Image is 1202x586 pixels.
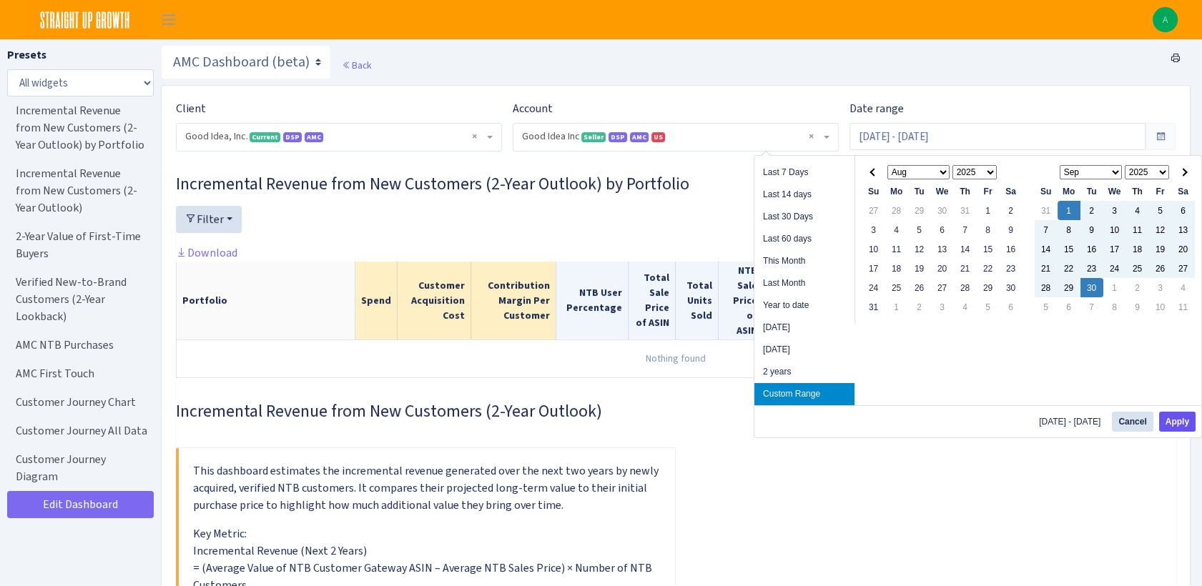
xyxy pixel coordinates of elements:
span: AMC [630,132,649,142]
span: Remove all items [472,129,477,144]
th: Th [954,182,977,201]
td: 27 [1172,259,1195,278]
th: We [931,182,954,201]
td: 28 [885,201,908,220]
td: 7 [1035,220,1058,239]
td: 11 [885,239,908,259]
h3: Widget #62 [176,401,1176,422]
a: AMC NTB Purchases [7,331,150,359]
th: Customer Acquisition Cost [398,262,471,340]
a: Download [176,245,237,260]
td: 6 [1000,297,1023,317]
a: Customer Journey Diagram [7,445,150,491]
th: Fr [977,182,1000,201]
td: 5 [1149,201,1172,220]
th: Tu [908,182,931,201]
td: 31 [1035,201,1058,220]
td: 29 [908,201,931,220]
th: Su [862,182,885,201]
th: Total Sale Price of ASIN [629,262,675,340]
span: Good Idea Inc <span class="badge badge-success">Seller</span><span class="badge badge-primary">DS... [513,124,838,151]
span: DSP [609,132,627,142]
span: Good Idea, Inc. <span class="badge badge-success">Current</span><span class="badge badge-primary"... [185,129,484,144]
td: 2 [1000,201,1023,220]
img: Alisha [1153,7,1178,32]
td: 20 [1172,239,1195,259]
td: 4 [954,297,977,317]
td: 10 [1103,220,1126,239]
th: Spend [355,262,398,340]
td: 12 [1149,220,1172,239]
td: 20 [931,259,954,278]
li: Last 7 Days [754,162,854,184]
td: 5 [977,297,1000,317]
td: 31 [954,201,977,220]
th: We [1103,182,1126,201]
td: 19 [908,259,931,278]
td: 5 [908,220,931,239]
td: 14 [1035,239,1058,259]
li: Last 60 days [754,228,854,250]
a: Customer Journey Chart [7,388,150,417]
a: Customer Journey All Data [7,417,150,445]
td: 21 [1035,259,1058,278]
td: 3 [1149,278,1172,297]
label: Date range [849,100,904,117]
td: 1 [977,201,1000,220]
a: 2-Year Value of First-Time Buyers [7,222,150,268]
td: 3 [931,297,954,317]
td: 30 [1080,278,1103,297]
td: 29 [1058,278,1080,297]
td: 29 [977,278,1000,297]
li: [DATE] [754,317,854,339]
span: Current [250,132,280,142]
td: Nothing found [177,339,1176,377]
td: 1 [1058,201,1080,220]
td: 25 [1126,259,1149,278]
td: 10 [862,239,885,259]
p: This dashboard estimates the incremental revenue generated over the next two years by newly acqui... [193,462,661,514]
td: 24 [862,278,885,297]
li: Last 30 Days [754,206,854,228]
span: Good Idea Inc <span class="badge badge-success">Seller</span><span class="badge badge-primary">DS... [522,129,821,144]
td: 11 [1172,297,1195,317]
label: Presets [7,46,46,64]
a: Incremental Revenue from New Customers (2-Year Outlook) by Portfolio [7,96,150,159]
td: 15 [977,239,1000,259]
td: 30 [931,201,954,220]
li: Year to date [754,294,854,317]
th: Mo [1058,182,1080,201]
th: Th [1126,182,1149,201]
td: 21 [954,259,977,278]
td: 7 [954,220,977,239]
td: 5 [1035,297,1058,317]
td: 18 [1126,239,1149,259]
td: 28 [1035,278,1058,297]
td: 2 [1126,278,1149,297]
td: 8 [977,220,1000,239]
td: 27 [931,278,954,297]
td: 30 [1000,278,1023,297]
td: 15 [1058,239,1080,259]
td: 27 [862,201,885,220]
td: 1 [885,297,908,317]
th: Total Units Sold [675,262,718,340]
td: 22 [977,259,1000,278]
td: 25 [885,278,908,297]
li: Last 14 days [754,184,854,206]
span: AMC [305,132,323,142]
td: 3 [862,220,885,239]
li: Last Month [754,272,854,294]
li: 2 years [754,361,854,383]
button: Toggle navigation [151,8,187,31]
td: 26 [908,278,931,297]
td: 17 [1103,239,1126,259]
td: 16 [1000,239,1023,259]
label: Client [176,100,206,117]
th: Portfolio [177,262,355,340]
td: 9 [1000,220,1023,239]
a: A [1153,7,1178,32]
td: 23 [1080,259,1103,278]
td: 24 [1103,259,1126,278]
td: 2 [1080,201,1103,220]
